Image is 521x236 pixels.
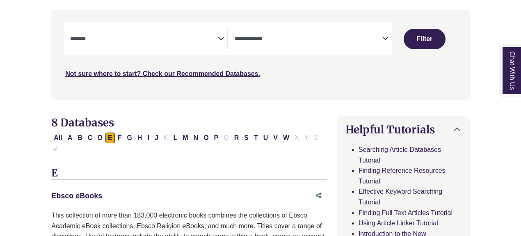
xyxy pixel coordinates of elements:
[85,133,95,143] button: Filter Results C
[95,133,105,143] button: Filter Results D
[180,133,190,143] button: Filter Results M
[152,133,161,143] button: Filter Results J
[70,36,218,43] textarea: Search
[51,133,64,143] button: All
[65,70,260,77] a: Not sure where to start? Check our Recommended Databases.
[145,133,151,143] button: Filter Results I
[235,36,382,43] textarea: Search
[171,133,180,143] button: Filter Results L
[359,188,442,206] a: Effective Keyword Searching Tutorial
[51,10,470,99] nav: Search filters
[51,167,327,180] h3: E
[311,188,327,204] button: Share this database
[51,134,321,152] div: Alpha-list to filter by first letter of database name
[212,133,221,143] button: Filter Results P
[242,133,251,143] button: Filter Results S
[135,133,145,143] button: Filter Results H
[115,133,124,143] button: Filter Results F
[359,209,452,216] a: Finding Full Text Articles Tutorial
[251,133,260,143] button: Filter Results T
[337,117,469,142] button: Helpful Tutorials
[359,146,441,164] a: Searching Article Databases Tutorial
[271,133,280,143] button: Filter Results V
[201,133,211,143] button: Filter Results O
[261,133,271,143] button: Filter Results U
[232,133,242,143] button: Filter Results R
[359,220,438,227] a: Using Article Linker Tutorial
[51,116,114,129] span: 8 Databases
[105,133,115,143] button: Filter Results E
[65,133,75,143] button: Filter Results A
[404,29,446,49] button: Submit for Search Results
[75,133,85,143] button: Filter Results B
[359,167,446,185] a: Finding Reference Resources Tutorial
[124,133,134,143] button: Filter Results G
[51,192,102,200] a: Ebsco eBooks
[191,133,201,143] button: Filter Results N
[281,133,292,143] button: Filter Results W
